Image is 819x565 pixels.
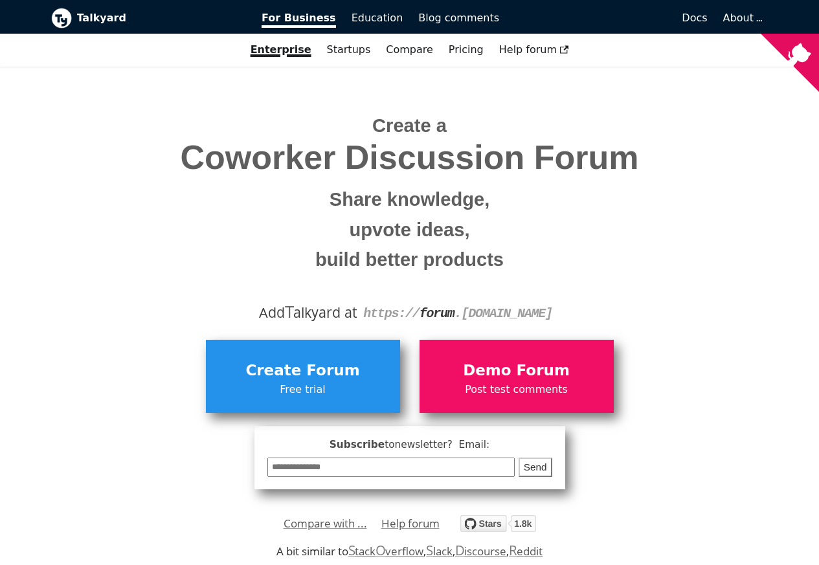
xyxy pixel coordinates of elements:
a: Reddit [509,544,543,559]
span: R [509,541,517,559]
a: Demo ForumPost test comments [420,340,614,412]
a: Slack [426,544,452,559]
span: S [426,541,433,559]
a: Docs [507,7,715,29]
button: Send [519,458,552,478]
span: Docs [682,12,707,24]
span: Coworker Discussion Forum [61,139,759,176]
span: Help forum [499,43,569,56]
a: Startups [319,39,379,61]
span: Free trial [212,381,394,398]
a: Talkyard logoTalkyard [51,8,244,28]
a: Compare with ... [284,514,367,533]
span: For Business [262,12,336,28]
b: Talkyard [77,10,244,27]
a: Pricing [441,39,491,61]
span: to newsletter ? Email: [385,439,489,450]
span: Education [352,12,403,24]
a: Help forum [491,39,577,61]
span: T [285,300,294,323]
span: O [376,541,386,559]
span: Create Forum [212,359,394,383]
a: Star debiki/talkyard on GitHub [460,517,536,536]
a: Help forum [381,514,440,533]
span: Create a [372,115,447,136]
a: Education [344,7,411,29]
a: Enterprise [243,39,319,61]
a: Blog comments [410,7,507,29]
img: Talkyard logo [51,8,72,28]
span: Blog comments [418,12,499,24]
span: Post test comments [426,381,607,398]
span: D [455,541,465,559]
strong: forum [420,306,454,321]
a: Compare [386,43,433,56]
code: https:// . [DOMAIN_NAME] [363,306,552,321]
div: Add alkyard at [61,302,759,324]
a: Discourse [455,544,506,559]
a: For Business [254,7,344,29]
small: Share knowledge, [61,184,759,215]
span: Subscribe [267,437,552,453]
small: upvote ideas, [61,215,759,245]
span: Demo Forum [426,359,607,383]
a: StackOverflow [348,544,424,559]
img: talkyard.svg [460,515,536,532]
a: About [723,12,761,24]
small: build better products [61,245,759,275]
a: Create ForumFree trial [206,340,400,412]
span: S [348,541,355,559]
